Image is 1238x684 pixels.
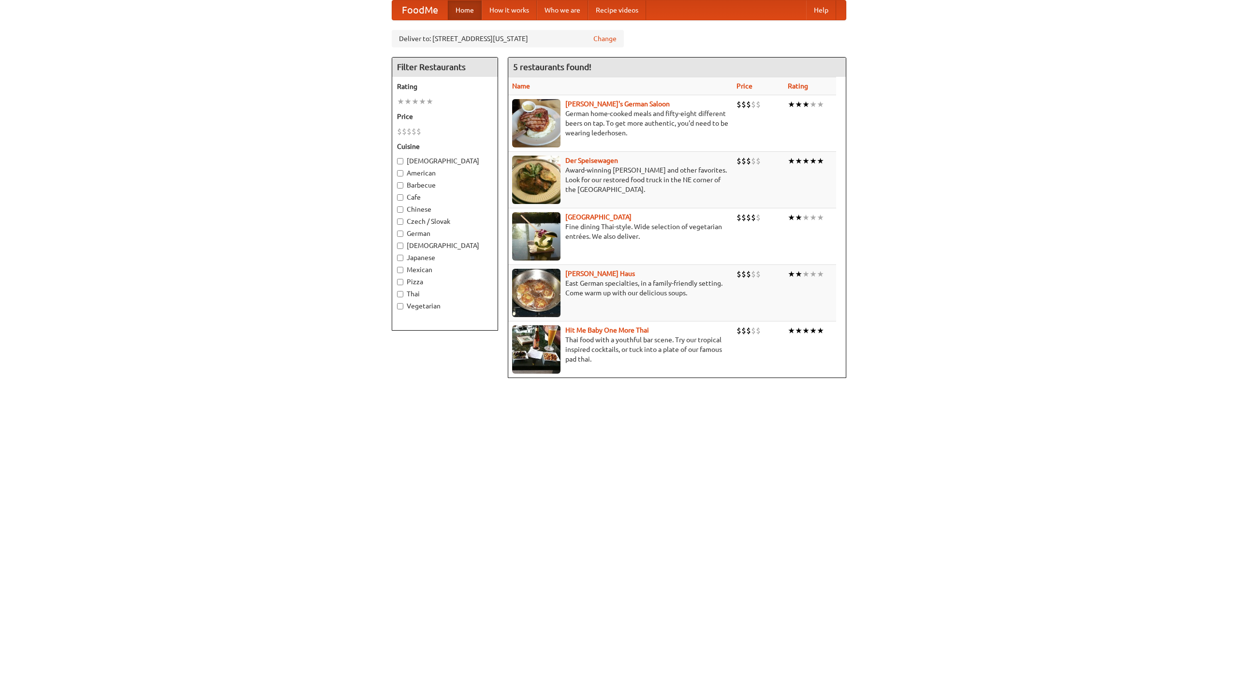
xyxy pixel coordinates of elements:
input: American [397,170,403,176]
h5: Rating [397,82,493,91]
li: $ [746,99,751,110]
input: Japanese [397,255,403,261]
li: ★ [419,96,426,107]
label: Chinese [397,204,493,214]
a: Name [512,82,530,90]
input: German [397,231,403,237]
input: Barbecue [397,182,403,189]
img: babythai.jpg [512,325,560,374]
li: $ [741,269,746,279]
label: [DEMOGRAPHIC_DATA] [397,156,493,166]
li: ★ [788,99,795,110]
a: [PERSON_NAME] Haus [565,270,635,277]
li: $ [416,126,421,137]
p: East German specialties, in a family-friendly setting. Come warm up with our delicious soups. [512,278,729,298]
li: $ [737,325,741,336]
li: $ [746,269,751,279]
a: Der Speisewagen [565,157,618,164]
li: ★ [795,269,802,279]
input: Chinese [397,206,403,213]
li: $ [741,156,746,166]
li: ★ [795,99,802,110]
li: ★ [802,156,810,166]
input: Pizza [397,279,403,285]
li: $ [397,126,402,137]
label: Czech / Slovak [397,217,493,226]
a: FoodMe [392,0,448,20]
li: $ [751,325,756,336]
li: ★ [788,269,795,279]
img: satay.jpg [512,212,560,261]
a: Hit Me Baby One More Thai [565,326,649,334]
a: How it works [482,0,537,20]
a: [PERSON_NAME]'s German Saloon [565,100,670,108]
label: Vegetarian [397,301,493,311]
li: ★ [817,156,824,166]
li: ★ [802,269,810,279]
li: ★ [817,212,824,223]
li: ★ [788,212,795,223]
label: Barbecue [397,180,493,190]
input: Thai [397,291,403,297]
p: Thai food with a youthful bar scene. Try our tropical inspired cocktails, or tuck into a plate of... [512,335,729,364]
a: Price [737,82,752,90]
li: ★ [802,99,810,110]
a: Change [593,34,617,44]
li: $ [751,212,756,223]
li: ★ [788,325,795,336]
li: $ [737,269,741,279]
li: $ [746,156,751,166]
li: ★ [810,156,817,166]
li: ★ [426,96,433,107]
label: German [397,229,493,238]
label: Pizza [397,277,493,287]
li: $ [751,99,756,110]
li: $ [741,325,746,336]
ng-pluralize: 5 restaurants found! [513,62,591,72]
li: ★ [810,99,817,110]
li: $ [402,126,407,137]
input: [DEMOGRAPHIC_DATA] [397,243,403,249]
li: ★ [817,269,824,279]
label: Mexican [397,265,493,275]
a: Home [448,0,482,20]
li: ★ [810,325,817,336]
li: ★ [810,212,817,223]
h5: Cuisine [397,142,493,151]
img: kohlhaus.jpg [512,269,560,317]
label: [DEMOGRAPHIC_DATA] [397,241,493,250]
input: Cafe [397,194,403,201]
h5: Price [397,112,493,121]
input: [DEMOGRAPHIC_DATA] [397,158,403,164]
li: ★ [817,99,824,110]
h4: Filter Restaurants [392,58,498,77]
input: Czech / Slovak [397,218,403,225]
li: ★ [795,325,802,336]
li: $ [741,99,746,110]
li: $ [412,126,416,137]
li: ★ [412,96,419,107]
li: $ [746,325,751,336]
input: Vegetarian [397,303,403,309]
a: [GEOGRAPHIC_DATA] [565,213,632,221]
p: German home-cooked meals and fifty-eight different beers on tap. To get more authentic, you'd nee... [512,109,729,138]
li: $ [737,156,741,166]
img: speisewagen.jpg [512,156,560,204]
li: ★ [795,156,802,166]
a: Help [806,0,836,20]
p: Fine dining Thai-style. Wide selection of vegetarian entrées. We also deliver. [512,222,729,241]
input: Mexican [397,267,403,273]
img: esthers.jpg [512,99,560,147]
li: ★ [802,212,810,223]
li: $ [756,99,761,110]
a: Rating [788,82,808,90]
li: ★ [788,156,795,166]
p: Award-winning [PERSON_NAME] and other favorites. Look for our restored food truck in the NE corne... [512,165,729,194]
a: Recipe videos [588,0,646,20]
label: American [397,168,493,178]
li: ★ [795,212,802,223]
a: Who we are [537,0,588,20]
